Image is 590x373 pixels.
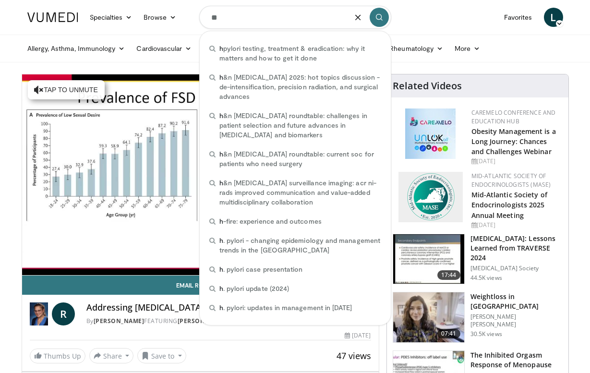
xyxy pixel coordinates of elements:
[137,348,186,363] button: Save to
[393,292,563,343] a: 07:41 Weightloss in [GEOGRAPHIC_DATA] [PERSON_NAME] [PERSON_NAME] 30.5K views
[86,317,371,325] div: By FEATURING
[470,274,502,282] p: 44.5K views
[219,111,223,120] span: h
[405,108,456,159] img: 45df64a9-a6de-482c-8a90-ada250f7980c.png.150x105_q85_autocrop_double_scale_upscale_version-0.2.jpg
[393,292,464,342] img: 9983fed1-7565-45be-8934-aef1103ce6e2.150x105_q85_crop-smart_upscale.jpg
[219,236,223,244] span: h
[84,8,138,27] a: Specialties
[178,317,229,325] a: [PERSON_NAME]
[131,39,197,58] a: Cardiovascular
[86,302,371,313] h4: Addressing [MEDICAL_DATA] in Women With [MEDICAL_DATA]
[471,221,561,229] div: [DATE]
[219,178,381,207] span: &n [MEDICAL_DATA] surveillance imaging: acr ni-rads improved communication and value-added multid...
[199,6,391,29] input: Search topics, interventions
[337,350,371,361] span: 47 views
[219,73,223,81] span: h
[498,8,538,27] a: Favorites
[22,276,379,295] a: Email Rozalina
[384,39,449,58] a: Rheumatology
[30,302,48,325] img: Dr. Rozalina McCoy
[198,39,258,58] a: Dermatology
[219,217,223,225] span: h
[138,8,182,27] a: Browse
[470,234,563,263] h3: [MEDICAL_DATA]: Lessons Learned from TRAVERSE 2024
[22,39,131,58] a: Allergy, Asthma, Immunology
[470,330,502,338] p: 30.5K views
[219,150,223,158] span: h
[28,80,105,99] button: Tap to unmute
[89,348,134,363] button: Share
[393,80,462,92] h4: Related Videos
[219,303,352,313] span: . pylori: updates in management in [DATE]
[219,217,322,226] span: -fire: experience and outcomes
[471,190,547,219] a: Mid-Atlantic Society of Endocrinologists 2025 Annual Meeting
[219,303,223,312] span: h
[470,265,563,272] p: [MEDICAL_DATA] Society
[30,349,85,363] a: Thumbs Up
[94,317,144,325] a: [PERSON_NAME]
[219,236,381,255] span: . pylori - changing epidemiology and management trends in the [GEOGRAPHIC_DATA]
[219,44,223,52] span: h
[471,127,556,156] a: Obesity Management is a Long Journey: Chances and Challenges Webinar
[398,172,463,222] img: f382488c-070d-4809-84b7-f09b370f5972.png.150x105_q85_autocrop_double_scale_upscale_version-0.2.png
[219,265,223,273] span: h
[22,74,379,276] video-js: Video Player
[393,234,464,284] img: 1317c62a-2f0d-4360-bee0-b1bff80fed3c.150x105_q85_crop-smart_upscale.jpg
[345,331,371,340] div: [DATE]
[393,234,563,285] a: 17:44 [MEDICAL_DATA]: Lessons Learned from TRAVERSE 2024 [MEDICAL_DATA] Society 44.5K views
[219,72,381,101] span: &n [MEDICAL_DATA] 2025: hot topics discussion - de-intensification, precision radiation, and surg...
[437,270,460,280] span: 17:44
[470,292,563,311] h3: Weightloss in [GEOGRAPHIC_DATA]
[219,111,381,140] span: &n [MEDICAL_DATA] roundtable: challenges in patient selection and future advances in [MEDICAL_DAT...
[219,149,381,168] span: &n [MEDICAL_DATA] roundtable: current soc for patients who need surgery
[471,157,561,166] div: [DATE]
[449,39,486,58] a: More
[52,302,75,325] a: R
[437,329,460,338] span: 07:41
[219,284,223,292] span: h
[471,108,556,125] a: CaReMeLO Conference and Education Hub
[219,265,303,274] span: . pylori case presentation
[219,284,289,293] span: . pylori update (2024)
[471,172,551,189] a: Mid-Atlantic Society of Endocrinologists (MASE)
[27,12,78,22] img: VuMedi Logo
[470,313,563,328] p: [PERSON_NAME] [PERSON_NAME]
[544,8,563,27] a: L
[219,179,223,187] span: h
[219,44,381,63] span: pylori testing, treatment & eradication: why it matters and how to get it done
[470,350,563,370] h3: The Inhibited Orgasm Response of Menopause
